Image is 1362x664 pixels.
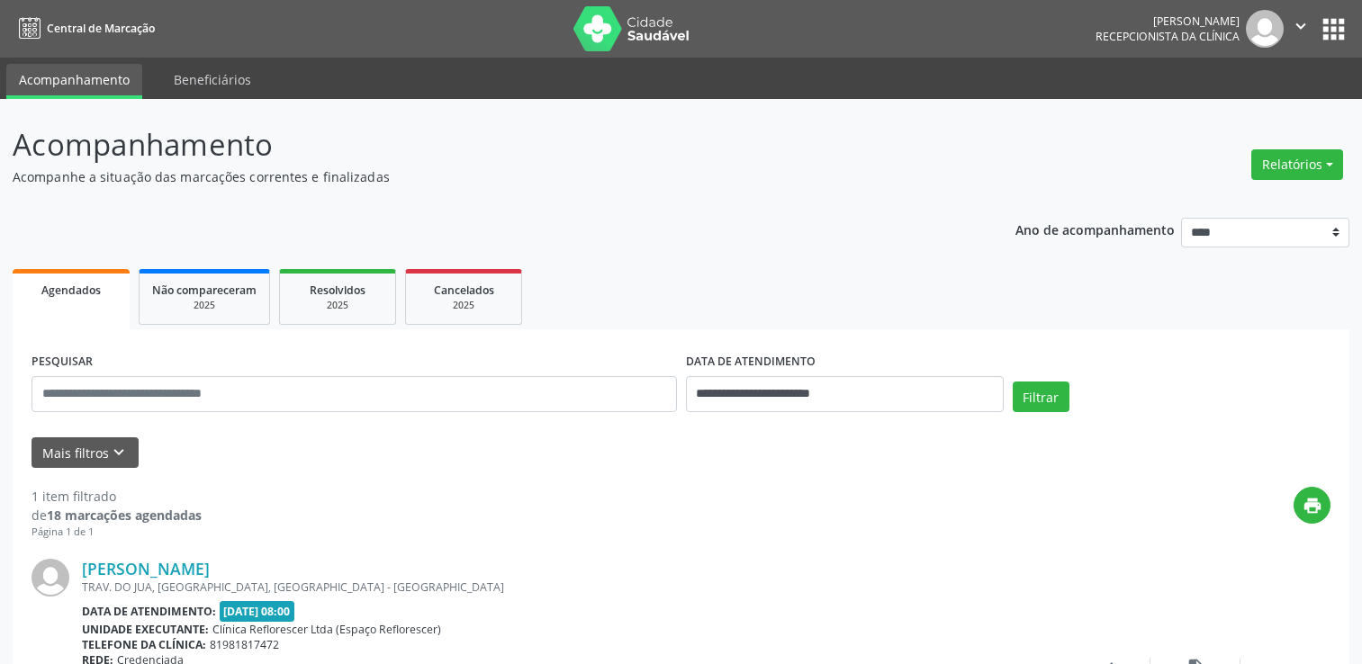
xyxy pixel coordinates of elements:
[41,283,101,298] span: Agendados
[1251,149,1343,180] button: Relatórios
[310,283,365,298] span: Resolvidos
[13,167,949,186] p: Acompanhe a situação das marcações correntes e finalizadas
[47,507,202,524] strong: 18 marcações agendadas
[152,299,257,312] div: 2025
[109,443,129,462] i: keyboard_arrow_down
[152,283,257,298] span: Não compareceram
[82,559,210,579] a: [PERSON_NAME]
[13,13,155,43] a: Central de Marcação
[210,637,279,652] span: 81981817472
[434,283,494,298] span: Cancelados
[686,348,816,376] label: DATA DE ATENDIMENTO
[32,525,202,540] div: Página 1 de 1
[82,622,209,637] b: Unidade executante:
[293,299,383,312] div: 2025
[13,122,949,167] p: Acompanhamento
[1284,10,1318,48] button: 
[47,21,155,36] span: Central de Marcação
[419,299,509,312] div: 2025
[1096,13,1240,29] div: [PERSON_NAME]
[32,437,139,469] button: Mais filtroskeyboard_arrow_down
[82,604,216,619] b: Data de atendimento:
[212,622,441,637] span: Clínica Reflorescer Ltda (Espaço Reflorescer)
[1318,13,1349,45] button: apps
[32,506,202,525] div: de
[1291,16,1311,36] i: 
[220,601,295,622] span: [DATE] 08:00
[1303,496,1322,516] i: print
[1096,29,1240,44] span: Recepcionista da clínica
[1246,10,1284,48] img: img
[82,637,206,652] b: Telefone da clínica:
[1015,218,1175,240] p: Ano de acompanhamento
[32,559,69,597] img: img
[1294,487,1330,524] button: print
[1013,381,1069,412] button: Filtrar
[82,579,1060,595] div: TRAV. DO JUA, [GEOGRAPHIC_DATA], [GEOGRAPHIC_DATA] - [GEOGRAPHIC_DATA]
[32,487,202,506] div: 1 item filtrado
[32,348,93,376] label: PESQUISAR
[161,64,264,95] a: Beneficiários
[6,64,142,99] a: Acompanhamento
